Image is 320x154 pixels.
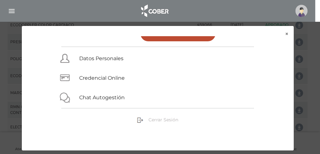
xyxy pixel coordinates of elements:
span: Cerrar Sesión [148,117,178,123]
img: Cober_menu-lines-white.svg [8,7,16,15]
button: × [280,26,294,42]
img: profile-placeholder.svg [295,5,307,17]
img: sign-out.png [137,117,143,123]
a: Datos Personales [79,55,123,61]
a: Cerrar Sesión [137,117,178,122]
a: Chat Autogestión [79,94,125,101]
a: Credencial Online [79,75,125,81]
img: logo_cober_home-white.png [138,3,171,19]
